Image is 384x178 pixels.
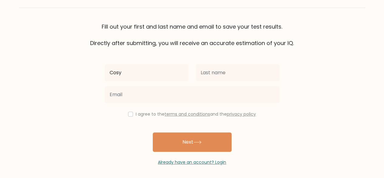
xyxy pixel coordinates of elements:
[153,132,232,152] button: Next
[158,159,226,165] a: Already have an account? Login
[196,64,280,81] input: Last name
[19,23,365,47] div: Fill out your first and last name and email to save your test results. Directly after submitting,...
[227,111,256,117] a: privacy policy
[105,86,280,103] input: Email
[105,64,189,81] input: First name
[165,111,210,117] a: terms and conditions
[136,111,256,117] label: I agree to the and the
